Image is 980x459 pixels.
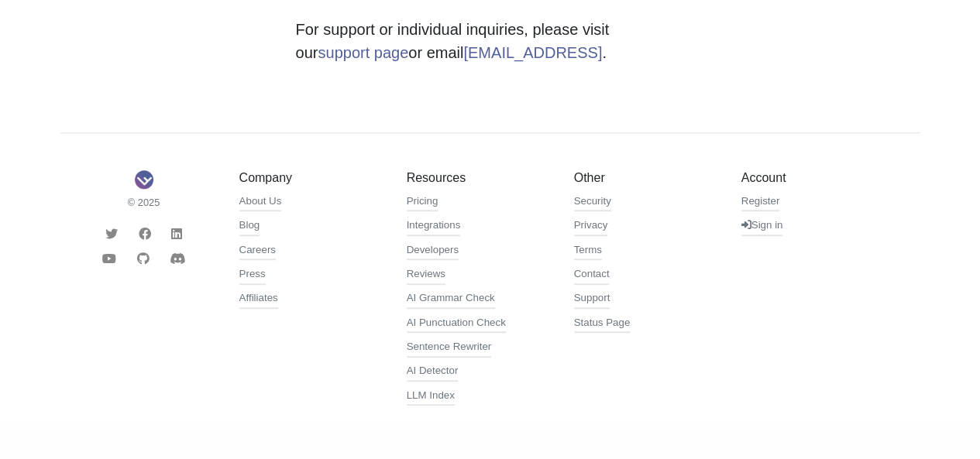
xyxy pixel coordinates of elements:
[318,44,408,61] a: support page
[407,363,459,382] a: AI Detector
[741,194,780,212] a: Register
[105,228,118,240] i: Twitter
[741,170,885,185] h5: Account
[239,170,383,185] h5: Company
[239,290,278,309] a: Affiliates
[574,218,608,236] a: Privacy
[407,170,551,185] h5: Resources
[574,170,718,185] h5: Other
[407,339,492,358] a: Sentence Rewriter
[407,290,495,309] a: AI Grammar Check
[574,194,611,212] a: Security
[135,170,153,189] img: Sapling Logo
[463,44,602,61] a: [EMAIL_ADDRESS]
[171,228,182,240] i: LinkedIn
[574,242,602,261] a: Terms
[407,218,461,236] a: Integrations
[170,252,185,265] i: Discord
[407,194,438,212] a: Pricing
[72,195,216,210] small: © 2025
[239,242,276,261] a: Careers
[102,252,116,265] i: Youtube
[139,228,151,240] i: Facebook
[296,18,685,64] p: For support or individual inquiries, please visit our or email .
[574,266,610,285] a: Contact
[407,388,455,406] a: LLM Index
[574,315,631,334] a: Status Page
[407,242,459,261] a: Developers
[407,266,445,285] a: Reviews
[239,266,266,285] a: Press
[407,315,506,334] a: AI Punctuation Check
[137,252,150,265] i: Github
[741,218,783,236] a: Sign in
[574,290,610,309] a: Support
[239,218,260,236] a: Blog
[239,194,282,212] a: About Us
